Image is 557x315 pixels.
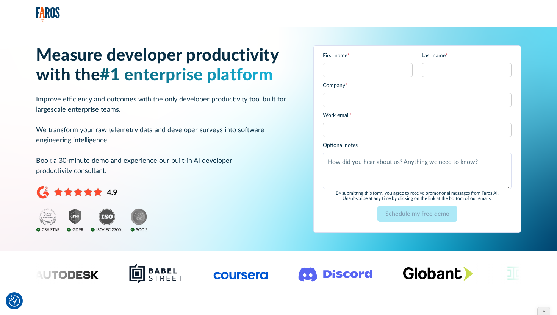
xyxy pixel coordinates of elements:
[323,52,413,60] label: First name
[377,206,457,222] input: Schedule my free demo
[100,67,273,84] span: #1 enterprise platform
[9,295,20,307] img: Revisit consent button
[422,52,512,60] label: Last name
[36,46,295,86] h1: Measure developer productivity with the
[36,95,295,176] p: Improve efficiency and outcomes with the only developer productivity tool built for largescale en...
[299,266,373,282] img: Logo of the communication platform Discord.
[323,190,512,201] div: By submitting this form, you agree to receive promotional messages from Faros Al. Unsubscribe at ...
[20,268,99,279] img: Logo of the design software company Autodesk.
[129,263,183,284] img: Babel Street logo png
[323,52,512,226] form: Email Form
[214,268,268,280] img: Logo of the online learning platform Coursera.
[403,267,473,281] img: Globant's logo
[36,7,60,22] a: home
[323,142,512,150] label: Optional notes
[36,7,60,22] img: Logo of the analytics and reporting company Faros.
[323,82,512,90] label: Company
[323,112,512,120] label: Work email
[9,295,20,307] button: Cookie Settings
